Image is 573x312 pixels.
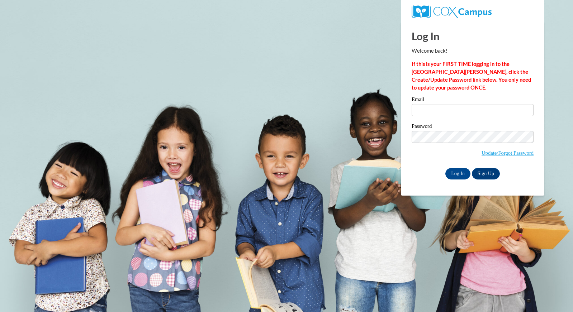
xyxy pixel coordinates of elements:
[412,124,534,131] label: Password
[482,150,534,156] a: Update/Forgot Password
[412,47,534,55] p: Welcome back!
[472,168,500,179] a: Sign Up
[412,61,531,91] strong: If this is your FIRST TIME logging in to the [GEOGRAPHIC_DATA][PERSON_NAME], click the Create/Upd...
[412,29,534,43] h1: Log In
[445,168,470,179] input: Log In
[412,8,492,14] a: COX Campus
[412,5,492,18] img: COX Campus
[412,97,534,104] label: Email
